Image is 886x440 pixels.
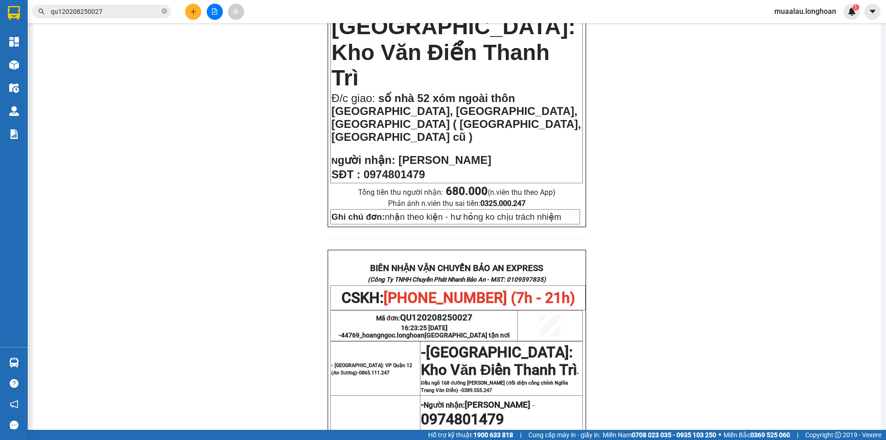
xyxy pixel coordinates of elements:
img: warehouse-icon [9,106,19,116]
img: warehouse-icon [9,358,19,368]
span: - [530,401,534,410]
span: [PHONE_NUMBER] (7h - 21h) [383,289,575,307]
span: 0974801479 [364,168,425,181]
span: CSKH: [17,36,217,71]
span: 44769_hoangngoc.longhoan [341,332,510,339]
span: gười nhận: [338,154,395,166]
button: aim [228,4,244,20]
button: file-add [207,4,223,20]
span: file-add [211,8,218,15]
span: plus [190,8,197,15]
span: QU120208250027 [400,313,473,323]
strong: 1900 633 818 [473,431,513,439]
span: [PERSON_NAME] [465,400,530,410]
span: [PERSON_NAME] [398,154,491,166]
span: Hỗ trợ kỹ thuật: [428,430,513,440]
input: Tìm tên, số ĐT hoặc mã đơn [51,6,160,17]
span: Mã đơn: [376,314,473,322]
span: Đ/c giao: [331,92,378,104]
span: aim [233,8,239,15]
span: caret-down [868,7,877,16]
strong: - D/c: [421,429,442,440]
span: [GEOGRAPHIC_DATA]: Kho Văn Điển Thanh Trì [331,14,575,90]
span: message [10,421,18,429]
strong: 680.000 [446,185,488,198]
strong: - [421,400,530,410]
img: logo-vxr [8,6,20,20]
img: dashboard-icon [9,37,19,47]
span: 0389.555.247 [461,387,492,393]
span: close-circle [162,8,167,14]
strong: N [331,156,395,166]
span: [PHONE_NUMBER] (7h - 21h) [59,36,217,71]
strong: SĐT : [331,168,360,181]
span: | [797,430,798,440]
span: Người nhận: [424,401,530,410]
span: (n.viên thu theo App) [446,188,556,197]
img: icon-new-feature [848,7,856,16]
img: warehouse-icon [9,60,19,70]
span: 16:23:25 [DATE] - [339,324,510,339]
strong: BIÊN NHẬN VẬN CHUYỂN BẢO AN EXPRESS [370,263,543,273]
button: caret-down [864,4,880,20]
span: Miền Bắc [724,430,790,440]
span: CSKH: [341,289,575,307]
strong: 0325.000.247 [480,199,526,208]
span: Đầu ngõ 168 đường [PERSON_NAME] (đối diện cổng chính Nghĩa Trang Văn Điển) - [421,380,568,393]
span: - [421,352,579,393]
span: close-circle [162,7,167,16]
span: notification [10,400,18,409]
span: ⚪️ [718,433,721,437]
span: - [GEOGRAPHIC_DATA]: VP Quận 12 (An Sương)- [331,362,412,376]
button: plus [185,4,201,20]
span: 0974801479 [421,410,504,428]
strong: BIÊN NHẬN VẬN CHUYỂN BẢO AN EXPRESS [30,13,203,24]
span: question-circle [10,379,18,388]
sup: 1 [853,4,859,11]
span: [GEOGRAPHIC_DATA]: Kho Văn Điển Thanh Trì [421,344,577,379]
span: copyright [835,432,841,438]
span: Miền Nam [603,430,716,440]
strong: Ghi chú đơn: [331,212,385,222]
img: warehouse-icon [9,83,19,93]
strong: (Công Ty TNHH Chuyển Phát Nhanh Bảo An - MST: 0109597835) [27,26,205,33]
span: | [520,430,521,440]
span: Phản ánh n.viên thu sai tiền: [388,199,526,208]
span: muaalau.longhoan [767,6,844,17]
strong: 0369 525 060 [750,431,790,439]
strong: (Công Ty TNHH Chuyển Phát Nhanh Bảo An - MST: 0109597835) [368,276,546,283]
span: Cung cấp máy in - giấy in: [528,430,600,440]
span: 0865.111.247 [359,370,389,376]
img: solution-icon [9,129,19,139]
span: Tổng tiền thu người nhận: [358,188,556,197]
strong: 0708 023 035 - 0935 103 250 [632,431,716,439]
span: 1 [854,4,857,11]
span: search [38,8,45,15]
span: nhận theo kiện - hư hỏng ko chịu trách nhiệm [331,212,561,222]
span: - [421,344,426,361]
span: [GEOGRAPHIC_DATA] tận nơi [425,332,510,339]
span: số nhà 52 xóm ngoài thôn [GEOGRAPHIC_DATA], [GEOGRAPHIC_DATA], [GEOGRAPHIC_DATA] ( [GEOGRAPHIC_DA... [331,92,581,143]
